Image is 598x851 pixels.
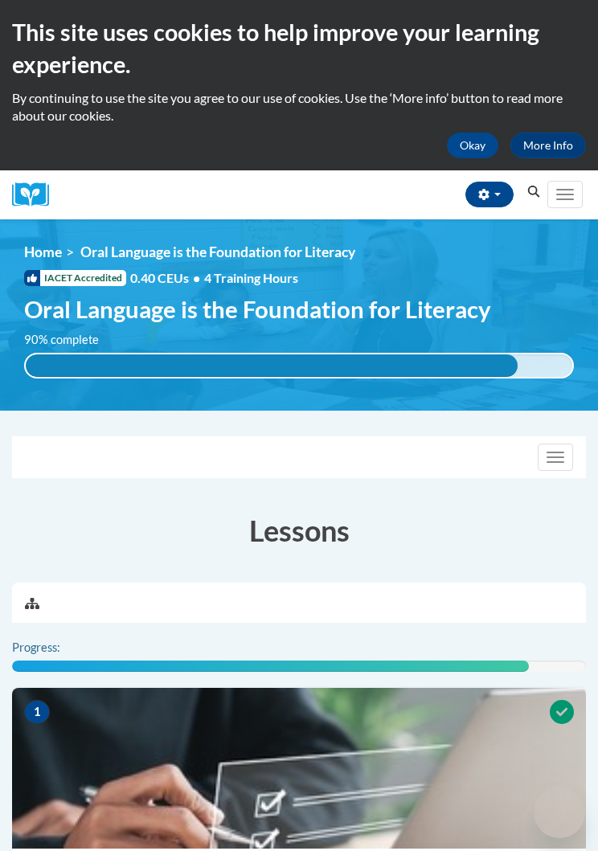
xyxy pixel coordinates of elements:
[12,89,586,125] p: By continuing to use the site you agree to our use of cookies. Use the ‘More info’ button to read...
[534,787,585,838] iframe: Button to launch messaging window
[24,700,50,724] span: 1
[26,354,518,377] div: 90% complete
[24,243,62,260] a: Home
[522,182,546,202] button: Search
[12,16,586,81] h2: This site uses cookies to help improve your learning experience.
[447,133,498,158] button: Okay
[12,688,586,849] img: Course Image
[12,182,60,207] img: Logo brand
[12,639,104,657] label: Progress:
[193,270,200,285] span: •
[12,510,586,550] h3: Lessons
[546,170,586,219] div: Main menu
[24,295,491,323] span: Oral Language is the Foundation for Literacy
[510,133,586,158] a: More Info
[12,182,60,207] a: Cox Campus
[130,269,204,287] span: 0.40 CEUs
[24,331,117,349] label: 90% complete
[80,243,355,260] span: Oral Language is the Foundation for Literacy
[204,270,298,285] span: 4 Training Hours
[465,182,514,207] button: Account Settings
[24,270,126,286] span: IACET Accredited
